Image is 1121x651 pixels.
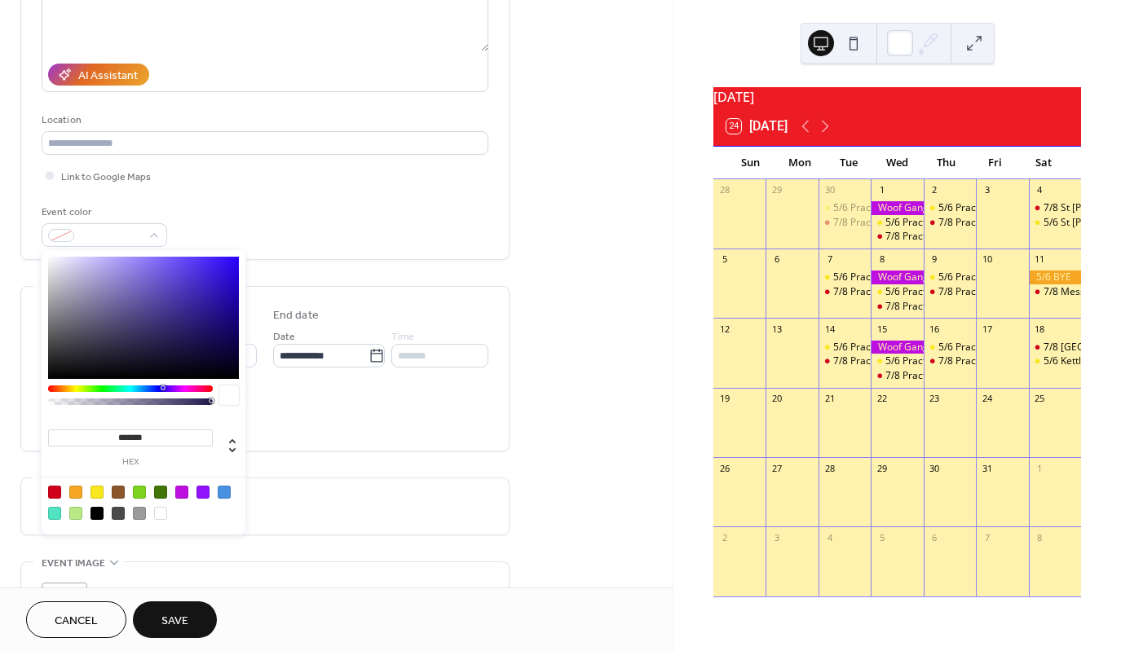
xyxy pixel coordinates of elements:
div: 17 [981,323,993,335]
div: 7/8 Practice 5-7 [924,354,976,368]
div: 14 [823,323,836,335]
div: 3 [981,184,993,196]
div: #7ED321 [133,486,146,499]
div: 6 [770,253,783,266]
div: 5/6 Kettle Moraine Lutheran HOME 10:45 [1029,354,1081,368]
div: [DATE] [713,87,1081,107]
div: 5/6 Practice 5-6:30 [924,271,976,284]
div: 7/8 St Francis HOME 9:00 [1029,201,1081,215]
div: #50E3C2 [48,507,61,520]
div: Fri [970,147,1019,179]
div: 23 [929,393,941,405]
div: 7/8 Practice 5-7 [871,369,923,383]
div: 2 [718,531,730,543]
div: Mon [775,147,824,179]
div: 7/8 Messwood AWAY 9:00 [1029,285,1081,299]
div: 5 [718,253,730,266]
button: Save [133,601,217,638]
div: Woof Gang Wednesday [871,201,923,215]
div: 5/6 Practice 5-6:30 [938,201,1023,215]
div: 7/8 Lake Country Lutheran HOME 9:00 [1029,341,1081,354]
div: 5/6 Practice 5-6:30 [833,341,918,354]
div: #9B9B9B [133,507,146,520]
div: 7/8 Practice 5-7 [885,300,956,314]
div: 5/6 Practice 5-6:30 [885,354,970,368]
div: 5/6 Practice 5-6:30 [819,271,871,284]
div: Wed [873,147,922,179]
div: 4 [823,531,836,543]
div: 27 [770,462,783,474]
div: 7/8 Practice 5-7 [924,285,976,299]
div: 8 [1034,531,1046,543]
div: #417505 [154,486,167,499]
span: Date [273,328,295,345]
div: #8B572A [112,486,125,499]
div: Woof Gang Wednesday [871,271,923,284]
div: 18 [1034,323,1046,335]
div: 5/6 Practice 5-6:30 [885,216,970,230]
div: 29 [876,462,888,474]
button: 24[DATE] [721,115,793,138]
div: 7/8 Practice 5-7 [871,230,923,244]
div: Woof Gang Wednesday [871,341,923,354]
div: 5/6 Practice 5-6:30 [871,354,923,368]
div: 16 [929,323,941,335]
div: 15 [876,323,888,335]
div: 5/6 Practice 5-6:30 [819,341,871,354]
div: 21 [823,393,836,405]
div: 7/8 Practice 5-7 [833,285,904,299]
span: Time [391,328,414,345]
div: 4 [1034,184,1046,196]
div: 20 [770,393,783,405]
div: 9 [929,253,941,266]
label: hex [48,458,213,467]
span: Link to Google Maps [61,169,151,186]
div: 7/8 Practice 5-7 [938,285,1009,299]
div: Sun [726,147,775,179]
button: Cancel [26,601,126,638]
div: #D0021B [48,486,61,499]
div: 2 [929,184,941,196]
div: 5/6 Practice 5-6:30 [833,201,918,215]
div: 22 [876,393,888,405]
div: 5/6 Practice 5-6:30 [871,285,923,299]
div: #B8E986 [69,507,82,520]
div: 30 [823,184,836,196]
div: Location [42,112,485,129]
div: 6 [929,531,941,543]
div: 28 [823,462,836,474]
div: ; [42,583,87,628]
div: 19 [718,393,730,405]
div: 7/8 Practice 5-7 [819,354,871,368]
div: 31 [981,462,993,474]
div: 7/8 Practice 5-7 [885,369,956,383]
div: 5/6 Practice 5-6:30 [885,285,970,299]
div: 5/6 Practice 5-6:30 [938,271,1023,284]
div: #9013FE [196,486,210,499]
div: 7/8 Practice 5-7 [938,354,1009,368]
div: 7 [981,531,993,543]
div: Thu [921,147,970,179]
div: 7 [823,253,836,266]
div: 13 [770,323,783,335]
div: Sat [1019,147,1068,179]
div: 5/6 Practice 5-6:30 [819,201,871,215]
div: AI Assistant [78,68,138,85]
div: 5 [876,531,888,543]
div: 3 [770,531,783,543]
div: 11 [1034,253,1046,266]
div: 10 [981,253,993,266]
div: 5/6 BYE [1029,271,1081,284]
div: #4A4A4A [112,507,125,520]
div: 7/8 Practice 5-7 [833,354,904,368]
div: Event color [42,204,164,221]
div: 7/8 Practice 5-7 [833,216,904,230]
div: 7/8 Practice 5-7 [819,216,871,230]
div: 5/6 Practice 5-6:30 [924,201,976,215]
div: #F5A623 [69,486,82,499]
div: 7/8 Practice 5-7 [871,300,923,314]
div: 29 [770,184,783,196]
div: 1 [1034,462,1046,474]
div: 26 [718,462,730,474]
